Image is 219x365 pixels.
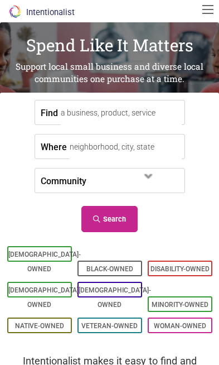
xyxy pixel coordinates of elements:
[41,169,86,193] label: Community
[4,7,75,17] a: Intentionalist
[8,286,81,309] a: [DEMOGRAPHIC_DATA]-Owned
[81,206,138,232] a: Search
[152,301,208,309] a: Minority-Owned
[154,322,206,330] a: Woman-Owned
[61,100,182,126] input: a business, product, service
[15,322,64,330] a: Native-Owned
[79,286,151,309] a: [DEMOGRAPHIC_DATA]-Owned
[150,265,210,273] a: Disability-Owned
[81,322,138,330] a: Veteran-Owned
[41,100,58,124] label: Find
[41,135,67,159] label: Where
[8,251,81,273] a: [DEMOGRAPHIC_DATA]-Owned
[86,265,133,273] a: Black-Owned
[70,135,182,160] input: neighborhood, city, state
